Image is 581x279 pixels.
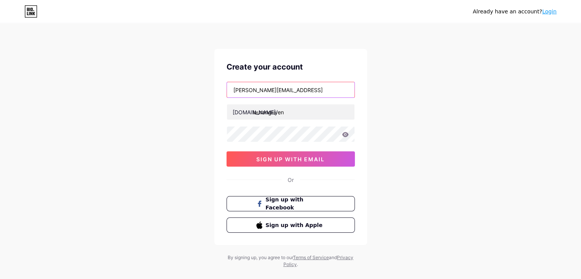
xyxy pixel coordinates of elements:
[265,196,325,212] span: Sign up with Facebook
[227,82,354,97] input: Email
[227,196,355,211] button: Sign up with Facebook
[227,61,355,73] div: Create your account
[265,221,325,229] span: Sign up with Apple
[473,8,557,16] div: Already have an account?
[227,151,355,167] button: sign up with email
[256,156,325,162] span: sign up with email
[226,254,356,268] div: By signing up, you agree to our and .
[233,108,278,116] div: [DOMAIN_NAME]/
[293,255,329,260] a: Terms of Service
[542,8,557,15] a: Login
[227,217,355,233] button: Sign up with Apple
[227,104,354,120] input: username
[288,176,294,184] div: Or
